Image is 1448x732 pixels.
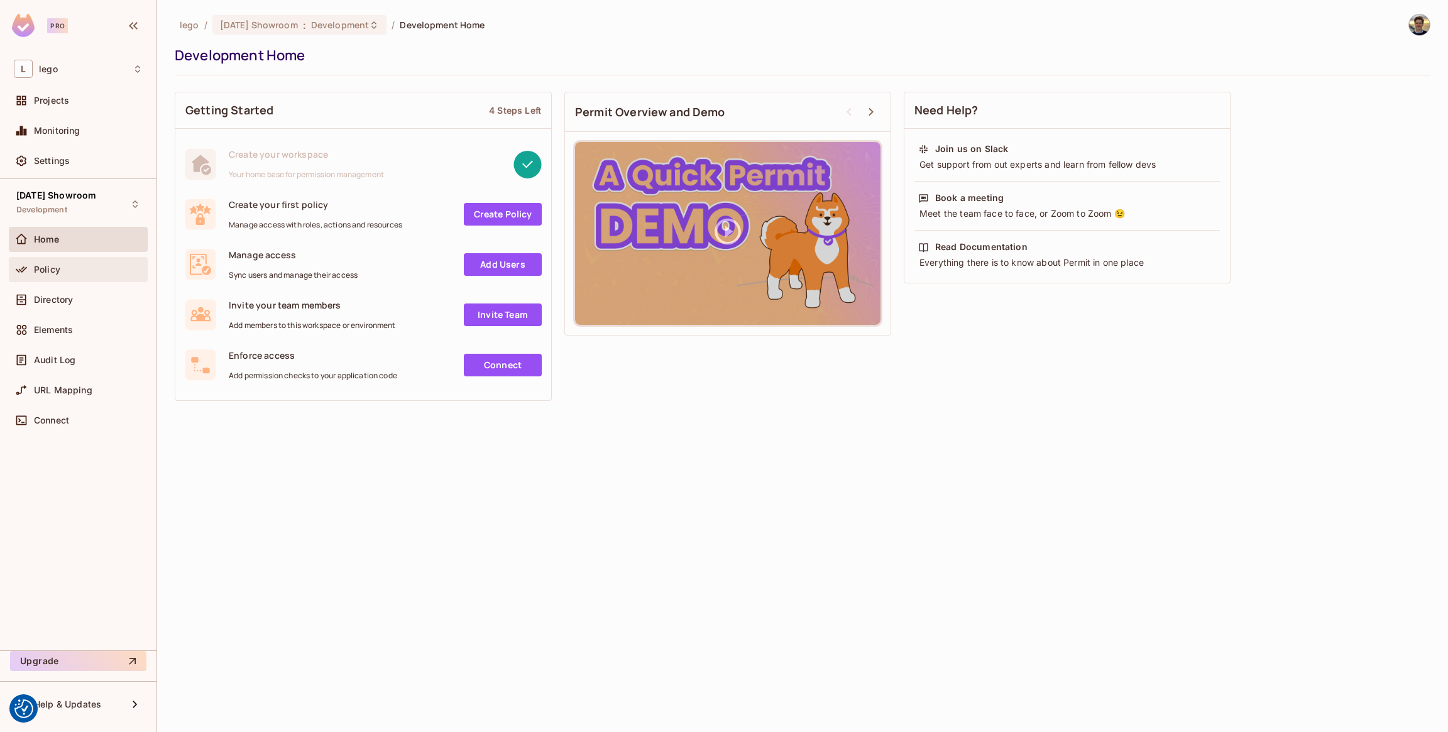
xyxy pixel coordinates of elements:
span: [DATE] Showroom [220,19,298,31]
span: Getting Started [185,102,273,118]
span: Settings [34,156,70,166]
div: Everything there is to know about Permit in one place [918,256,1216,269]
span: Invite your team members [229,299,396,311]
span: Connect [34,415,69,425]
span: Projects [34,96,69,106]
span: Elements [34,325,73,335]
span: : [302,20,307,30]
div: Get support from out experts and learn from fellow devs [918,158,1216,171]
div: Development Home [175,46,1424,65]
li: / [204,19,207,31]
img: SReyMgAAAABJRU5ErkJggg== [12,14,35,37]
span: Create your workspace [229,148,384,160]
div: Meet the team face to face, or Zoom to Zoom 😉 [918,207,1216,220]
img: Revisit consent button [14,699,33,718]
span: Monitoring [34,126,80,136]
span: the active workspace [180,19,199,31]
span: Create your first policy [229,199,402,210]
span: Workspace: lego [39,64,58,74]
span: Manage access with roles, actions and resources [229,220,402,230]
span: L [14,60,33,78]
span: Sync users and manage their access [229,270,358,280]
span: Audit Log [34,355,75,365]
div: 4 Steps Left [489,104,541,116]
img: Jakob Nielsen [1409,14,1430,35]
a: Create Policy [464,203,542,226]
div: Join us on Slack [935,143,1008,155]
span: Development Home [400,19,485,31]
span: Manage access [229,249,358,261]
span: Enforce access [229,349,397,361]
span: Development [311,19,369,31]
a: Connect [464,354,542,376]
span: [DATE] Showroom [16,190,96,200]
span: Need Help? [914,102,979,118]
a: Invite Team [464,303,542,326]
li: / [392,19,395,31]
span: URL Mapping [34,385,92,395]
span: Home [34,234,60,244]
span: Directory [34,295,73,305]
span: Permit Overview and Demo [575,104,725,120]
div: Pro [47,18,68,33]
span: Add members to this workspace or environment [229,320,396,330]
span: Development [16,205,67,215]
span: Add permission checks to your application code [229,371,397,381]
button: Consent Preferences [14,699,33,718]
span: Policy [34,265,60,275]
div: Book a meeting [935,192,1004,204]
button: Upgrade [10,651,146,671]
span: Help & Updates [34,699,101,709]
span: Your home base for permission management [229,170,384,180]
a: Add Users [464,253,542,276]
div: Read Documentation [935,241,1028,253]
